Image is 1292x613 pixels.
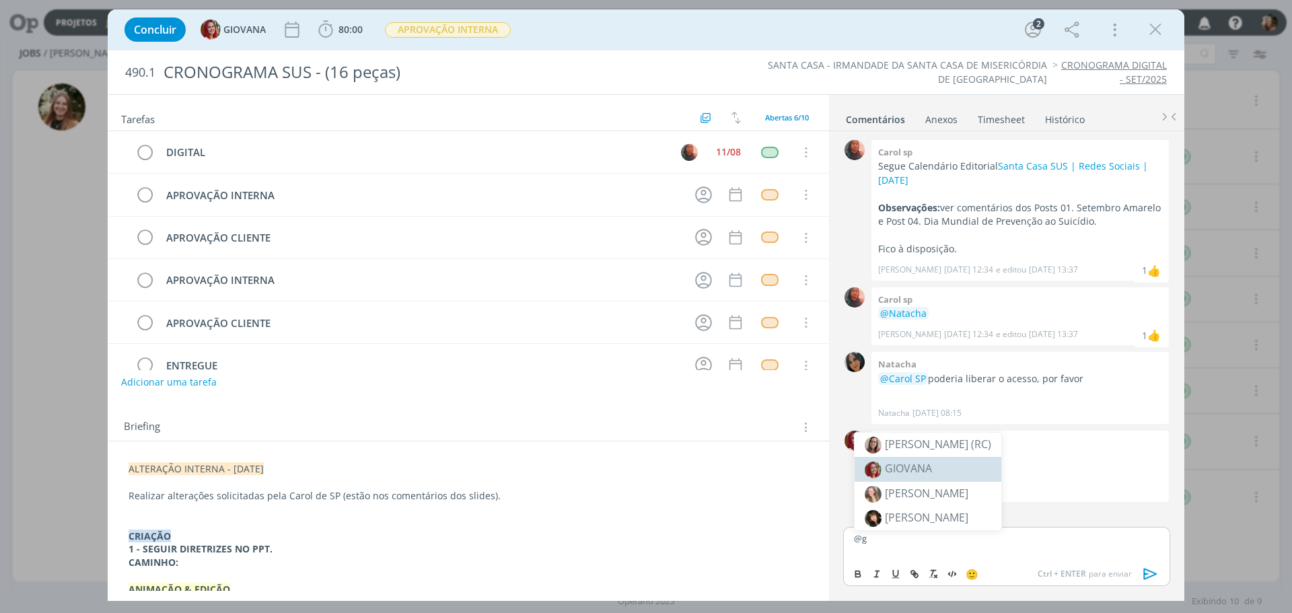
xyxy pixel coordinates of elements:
span: Abertas 6/10 [765,112,809,122]
span: [DATE] 12:34 [944,328,993,340]
p: poderia liberar o acesso, por favor [878,372,1162,386]
p: @g [854,532,1159,544]
img: 1739449148_9ce4cd_whatsapp_image_20250213_at_091726.jpeg [865,486,882,503]
span: e editou [996,328,1026,340]
p: [PERSON_NAME] [878,328,941,340]
p: [PERSON_NAME] [878,264,941,276]
div: dialog [108,9,1184,601]
div: 1 [1142,263,1147,277]
img: G [201,20,221,40]
span: [PERSON_NAME] [885,510,968,525]
b: Natacha [878,358,917,370]
img: C [845,140,865,160]
div: APROVAÇÃO CLIENTE [160,315,682,332]
div: 2 [1033,18,1044,30]
span: GIOVANA [885,461,932,476]
span: para enviar [1038,568,1132,580]
span: [PERSON_NAME] (RC) [885,437,991,452]
span: [DATE] 13:37 [1029,328,1078,340]
img: 1728067857_f2852b_captura_de_tela_20241004_as_155014.png [865,510,882,527]
b: Carol sp [878,146,912,158]
span: Ctrl + ENTER [1038,568,1089,580]
span: e editou [996,264,1026,276]
img: N [845,352,865,372]
strong: 1 - SEGUIR DIRETRIZES NO PPT. [129,542,273,555]
span: 🙂 [966,567,978,581]
a: Comentários [845,107,906,127]
span: @Natacha [880,307,927,320]
button: 🙂 [962,566,981,582]
button: GGIOVANA [201,20,266,40]
span: Concluir [134,24,176,35]
span: 80:00 [338,23,363,36]
div: 11/08 [716,147,741,157]
a: CRONOGRAMA DIGITAL - SET/2025 [1061,59,1167,85]
div: ENTREGUE [160,357,682,374]
div: APROVAÇÃO INTERNA [160,272,682,289]
p: Natacha [878,407,910,419]
a: SANTA CASA - IRMANDADE DA SANTA CASA DE MISERICÓRDIA DE [GEOGRAPHIC_DATA] [768,59,1047,85]
a: Timesheet [977,107,1026,127]
span: 490.1 [125,65,155,80]
span: Briefing [124,419,160,436]
span: Tarefas [121,110,155,126]
button: 80:00 [315,19,366,40]
a: Santa Casa SUS | Redes Sociais | [DATE] [878,159,1148,186]
p: Realizar alterações solicitadas pela Carol de SP (estão nos comentários dos slides). [129,489,808,503]
p: ver comentários dos Posts 01. Setembro Amarelo e Post 04. Dia Mundial de Prevenção ao Suicídio. [878,201,1162,229]
button: Adicionar uma tarefa [120,370,217,394]
strong: CAMINHO: [129,556,178,569]
img: C [681,144,698,161]
span: [DATE] 08:15 [912,407,962,419]
div: APROVAÇÃO CLIENTE [160,229,682,246]
span: [PERSON_NAME] [885,486,968,501]
button: Concluir [124,17,186,42]
strong: ANIMAÇÃO & EDICÃO [129,583,230,596]
span: APROVAÇÃO INTERNA [385,22,511,38]
img: 1753793132_ed7be3_whatsapp_image_20250728_at_210251.jpeg [865,462,882,478]
img: G [845,431,865,451]
b: Carol sp [878,293,912,305]
div: 1 [1142,328,1147,342]
img: C [845,287,865,308]
span: @Carol SP [880,372,926,385]
p: Fico à disposição. [878,242,1162,256]
img: arrow-down-up.svg [731,112,741,124]
div: Anexos [925,113,958,127]
button: C [679,142,699,162]
span: [DATE] 12:34 [944,264,993,276]
button: 2 [1022,19,1044,40]
strong: Observações: [878,201,940,214]
span: [DATE] 13:37 [1029,264,1078,276]
div: Natacha [1147,327,1161,343]
a: Histórico [1044,107,1085,127]
p: Segue Calendário Editorial [878,159,1162,187]
div: Natacha [1147,262,1161,279]
span: GIOVANA [223,25,266,34]
span: ALTERAÇÃO INTERNA - [DATE] [129,462,264,475]
button: APROVAÇÃO INTERNA [384,22,511,38]
div: CRONOGRAMA SUS - (16 peças) [158,56,727,89]
div: DIGITAL [160,144,668,161]
div: APROVAÇÃO INTERNA [160,187,682,204]
strong: CRIAÇÃO [129,530,171,542]
img: 1728396203_d58025_foto.jpg [865,437,882,454]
